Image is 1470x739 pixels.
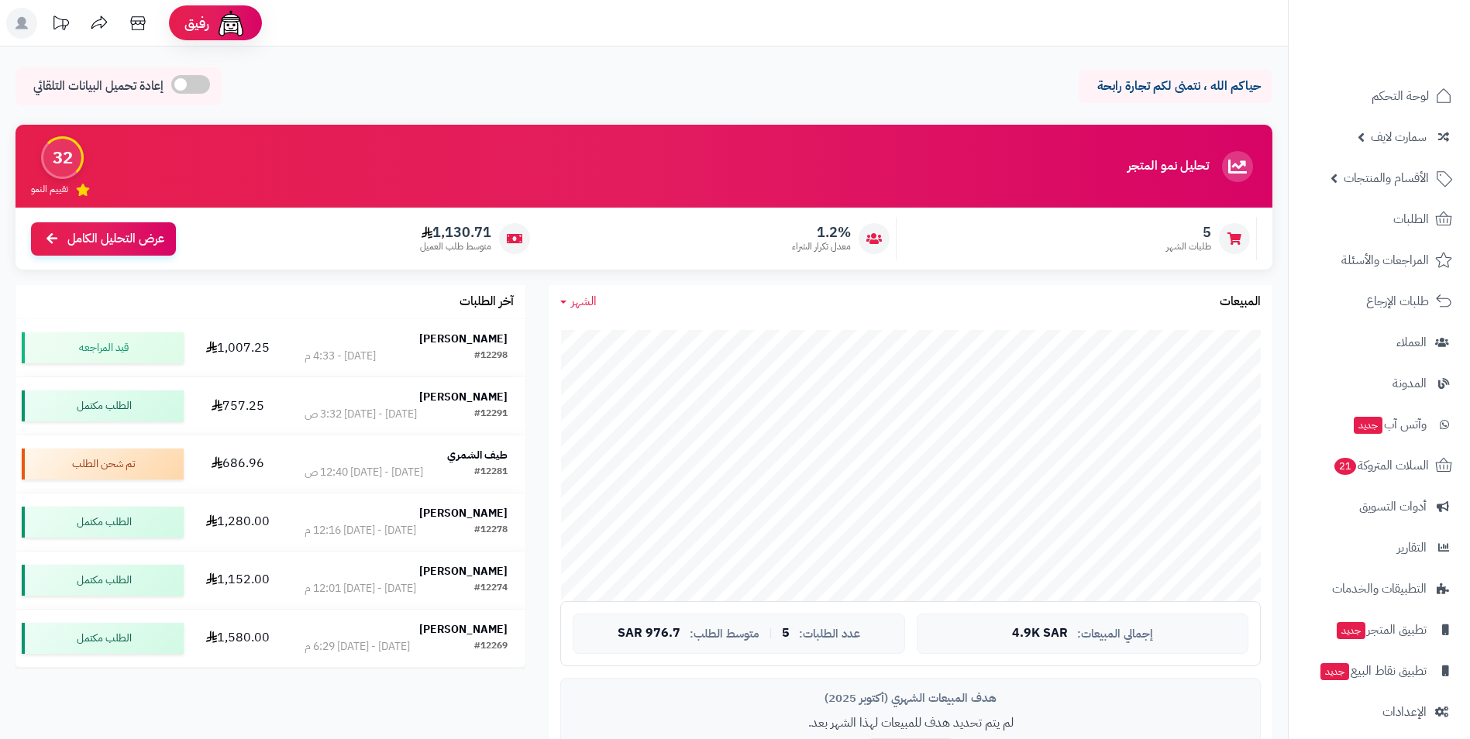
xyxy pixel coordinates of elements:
strong: [PERSON_NAME] [419,563,508,579]
span: 5 [782,627,790,641]
a: أدوات التسويق [1298,488,1461,525]
td: 1,007.25 [190,319,287,376]
a: تحديثات المنصة [41,8,80,43]
span: العملاء [1396,332,1427,353]
span: لوحة التحكم [1372,85,1429,107]
strong: طيف الشمري [447,447,508,463]
a: التطبيقات والخدمات [1298,570,1461,607]
div: #12291 [474,407,508,422]
span: عدد الطلبات: [799,627,860,641]
td: 1,580.00 [190,610,287,667]
span: 21 [1334,458,1356,475]
a: لوحة التحكم [1298,77,1461,115]
h3: آخر الطلبات [460,295,514,309]
div: #12269 [474,639,508,655]
td: 1,152.00 [190,552,287,609]
a: المراجعات والأسئلة [1298,242,1461,279]
img: ai-face.png [215,8,246,39]
div: الطلب مكتمل [22,565,184,596]
a: تطبيق المتجرجديد [1298,611,1461,648]
span: الأقسام والمنتجات [1344,167,1429,189]
a: المدونة [1298,365,1461,402]
span: وآتس آب [1352,414,1427,435]
div: [DATE] - [DATE] 12:16 م [305,523,416,538]
td: 686.96 [190,435,287,493]
span: إعادة تحميل البيانات التلقائي [33,77,164,95]
span: 4.9K SAR [1012,627,1068,641]
p: لم يتم تحديد هدف للمبيعات لهذا الشهر بعد. [573,714,1248,732]
span: متوسط طلب العميل [420,240,491,253]
span: 976.7 SAR [618,627,680,641]
span: 1,130.71 [420,224,491,241]
div: [DATE] - 4:33 م [305,349,376,364]
a: الشهر [560,293,597,311]
span: رفيق [184,14,209,33]
strong: [PERSON_NAME] [419,505,508,521]
strong: [PERSON_NAME] [419,621,508,638]
div: الطلب مكتمل [22,623,184,654]
a: الطلبات [1298,201,1461,238]
td: 757.25 [190,377,287,435]
div: #12274 [474,581,508,596]
a: العملاء [1298,324,1461,361]
span: متوسط الطلب: [690,627,759,641]
p: حياكم الله ، نتمنى لكم تجارة رابحة [1090,77,1261,95]
div: تم شحن الطلب [22,449,184,479]
span: إجمالي المبيعات: [1077,627,1153,641]
div: هدف المبيعات الشهري (أكتوبر 2025) [573,690,1248,706]
span: أدوات التسويق [1359,496,1427,517]
td: 1,280.00 [190,493,287,551]
div: [DATE] - [DATE] 12:01 م [305,581,416,596]
span: تطبيق المتجر [1335,619,1427,641]
span: 1.2% [792,224,851,241]
div: [DATE] - [DATE] 12:40 ص [305,465,423,480]
a: تطبيق نقاط البيعجديد [1298,652,1461,689]
span: التقارير [1397,537,1427,559]
span: جديد [1337,622,1365,639]
a: الإعدادات [1298,693,1461,730]
span: السلات المتروكة [1333,455,1429,476]
a: التقارير [1298,529,1461,566]
div: قيد المراجعه [22,332,184,363]
span: تقييم النمو [31,183,68,196]
span: معدل تكرار الشراء [792,240,851,253]
h3: تحليل نمو المتجر [1127,160,1209,174]
a: وآتس آبجديد [1298,406,1461,443]
span: الطلبات [1393,208,1429,230]
strong: [PERSON_NAME] [419,331,508,347]
span: التطبيقات والخدمات [1332,578,1427,600]
span: تطبيق نقاط البيع [1319,660,1427,682]
span: الإعدادات [1382,701,1427,723]
span: جديد [1320,663,1349,680]
span: جديد [1354,417,1382,434]
img: logo-2.png [1365,42,1455,74]
div: الطلب مكتمل [22,507,184,538]
div: [DATE] - [DATE] 6:29 م [305,639,410,655]
div: [DATE] - [DATE] 3:32 ص [305,407,417,422]
h3: المبيعات [1220,295,1261,309]
div: #12281 [474,465,508,480]
span: طلبات الإرجاع [1366,290,1429,312]
a: السلات المتروكة21 [1298,447,1461,484]
span: المدونة [1393,373,1427,394]
div: #12278 [474,523,508,538]
div: الطلب مكتمل [22,390,184,421]
span: المراجعات والأسئلة [1341,249,1429,271]
span: | [769,627,773,639]
div: #12298 [474,349,508,364]
span: عرض التحليل الكامل [67,230,164,248]
span: سمارت لايف [1371,126,1427,148]
a: طلبات الإرجاع [1298,283,1461,320]
span: الشهر [571,292,597,311]
span: 5 [1166,224,1211,241]
span: طلبات الشهر [1166,240,1211,253]
a: عرض التحليل الكامل [31,222,176,256]
strong: [PERSON_NAME] [419,389,508,405]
